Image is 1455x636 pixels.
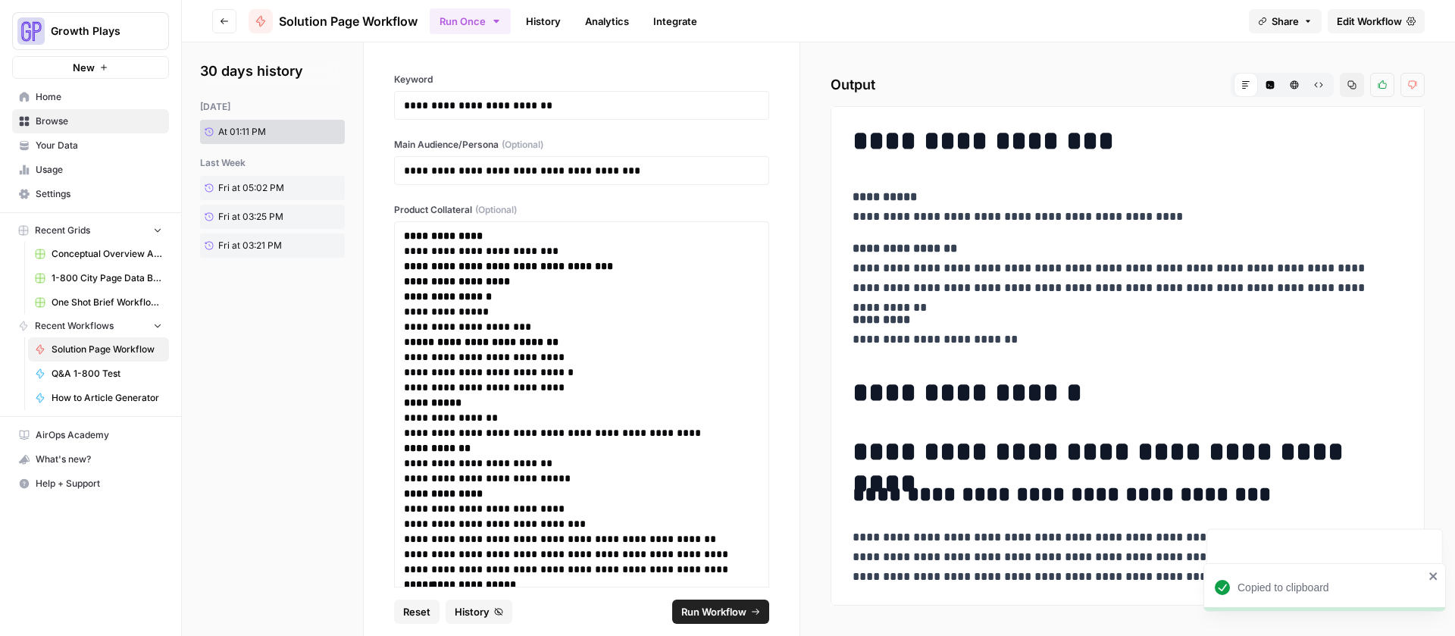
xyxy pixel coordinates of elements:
[52,296,162,309] span: One Shot Brief Workflow Grid
[51,23,142,39] span: Growth Plays
[576,9,638,33] a: Analytics
[200,156,345,170] div: last week
[430,8,511,34] button: Run Once
[1238,580,1424,595] div: Copied to clipboard
[218,239,282,252] span: Fri at 03:21 PM
[475,203,517,217] span: (Optional)
[681,604,746,619] span: Run Workflow
[394,600,440,624] button: Reset
[36,428,162,442] span: AirOps Academy
[12,133,169,158] a: Your Data
[279,12,418,30] span: Solution Page Workflow
[672,600,769,624] button: Run Workflow
[36,187,162,201] span: Settings
[249,9,418,33] a: Solution Page Workflow
[35,319,114,333] span: Recent Workflows
[1428,570,1439,582] button: close
[446,600,512,624] button: History
[200,100,345,114] div: [DATE]
[12,109,169,133] a: Browse
[1249,9,1322,33] button: Share
[28,290,169,315] a: One Shot Brief Workflow Grid
[218,210,283,224] span: Fri at 03:25 PM
[517,9,570,33] a: History
[52,271,162,285] span: 1-800 City Page Data Batch 5
[502,138,543,152] span: (Optional)
[200,205,313,229] a: Fri at 03:25 PM
[13,448,168,471] div: What's new?
[36,477,162,490] span: Help + Support
[36,163,162,177] span: Usage
[1272,14,1299,29] span: Share
[403,604,430,619] span: Reset
[644,9,706,33] a: Integrate
[12,85,169,109] a: Home
[200,120,313,144] a: At 01:11 PM
[28,242,169,266] a: Conceptual Overview Article Grid
[1328,9,1425,33] a: Edit Workflow
[35,224,90,237] span: Recent Grids
[12,219,169,242] button: Recent Grids
[394,203,769,217] label: Product Collateral
[455,604,490,619] span: History
[28,337,169,362] a: Solution Page Workflow
[12,56,169,79] button: New
[28,386,169,410] a: How to Article Generator
[12,12,169,50] button: Workspace: Growth Plays
[52,391,162,405] span: How to Article Generator
[28,362,169,386] a: Q&A 1-800 Test
[52,367,162,381] span: Q&A 1-800 Test
[52,247,162,261] span: Conceptual Overview Article Grid
[831,73,1425,97] h2: Output
[36,114,162,128] span: Browse
[28,266,169,290] a: 1-800 City Page Data Batch 5
[12,447,169,472] button: What's new?
[1337,14,1402,29] span: Edit Workflow
[218,181,284,195] span: Fri at 05:02 PM
[218,125,266,139] span: At 01:11 PM
[394,138,769,152] label: Main Audience/Persona
[12,315,169,337] button: Recent Workflows
[12,423,169,447] a: AirOps Academy
[200,61,345,82] h2: 30 days history
[12,182,169,206] a: Settings
[36,139,162,152] span: Your Data
[12,158,169,182] a: Usage
[12,472,169,496] button: Help + Support
[394,73,769,86] label: Keyword
[200,233,313,258] a: Fri at 03:21 PM
[52,343,162,356] span: Solution Page Workflow
[73,60,95,75] span: New
[36,90,162,104] span: Home
[200,176,313,200] a: Fri at 05:02 PM
[17,17,45,45] img: Growth Plays Logo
